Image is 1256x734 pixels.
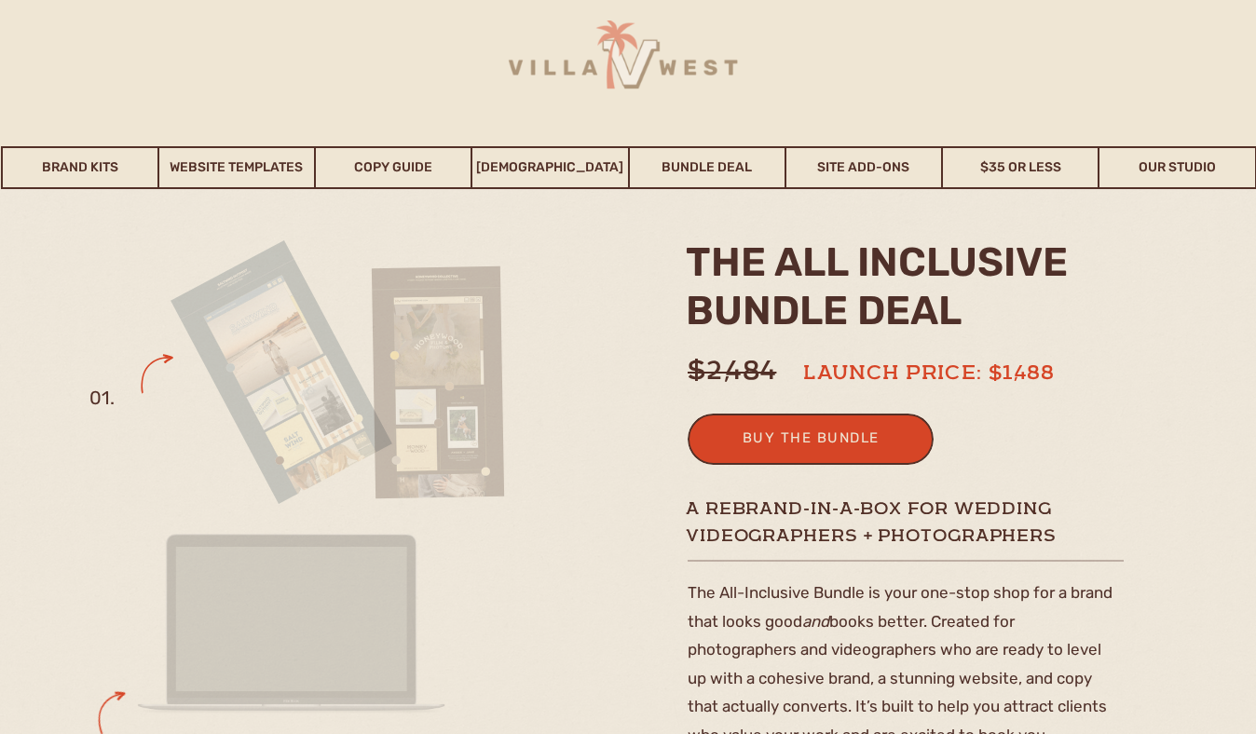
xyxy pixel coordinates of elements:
[686,497,1129,547] h1: A rebrand-in-a-box for wedding videographers + photographers
[802,612,829,631] i: and
[786,146,941,189] a: Site Add-Ons
[472,146,627,189] a: [DEMOGRAPHIC_DATA]
[630,146,785,189] a: Bundle Deal
[316,146,471,189] a: Copy Guide
[89,383,119,423] h2: 01.
[159,146,314,189] a: Website Templates
[719,426,902,456] a: buy the bundle
[688,360,776,386] strike: $2,484
[943,146,1098,189] a: $35 or Less
[686,238,1113,347] h2: the ALL INCLUSIVE BUNDLE deal
[3,146,157,189] a: Brand Kits
[1099,146,1254,189] a: Our Studio
[803,358,1088,381] h1: launch price: $1,488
